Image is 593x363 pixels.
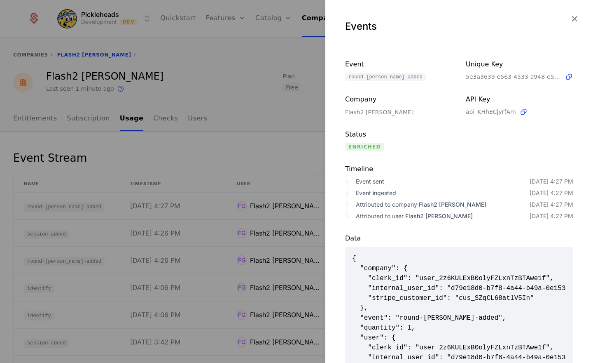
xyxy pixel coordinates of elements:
div: API Key [466,94,573,104]
div: [DATE] 4:27 PM [530,177,573,186]
div: Event ingested [356,189,530,197]
div: Timeline [345,164,573,174]
span: Flash2 [PERSON_NAME] [405,212,473,219]
div: Attributed to user [356,212,530,220]
div: Company [345,94,453,105]
div: Status [345,130,453,139]
span: Flash2 [PERSON_NAME] [419,201,486,208]
span: enriched [345,143,384,151]
span: round-[PERSON_NAME]-added [345,73,426,81]
div: Attributed to company [356,200,530,209]
div: Flash2 [PERSON_NAME] [345,108,453,116]
div: Event [345,59,453,70]
span: 5e3a3639-e563-4533-a948-e5a484496de1 [466,73,561,81]
span: api_KHhECjyrfAm [466,108,516,116]
div: Events [345,20,573,33]
div: [DATE] 4:27 PM [530,212,573,220]
div: [DATE] 4:27 PM [530,200,573,209]
div: [DATE] 4:27 PM [530,189,573,197]
div: Event sent [356,177,530,186]
div: Unique Key [466,59,573,69]
div: Data [345,233,573,243]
